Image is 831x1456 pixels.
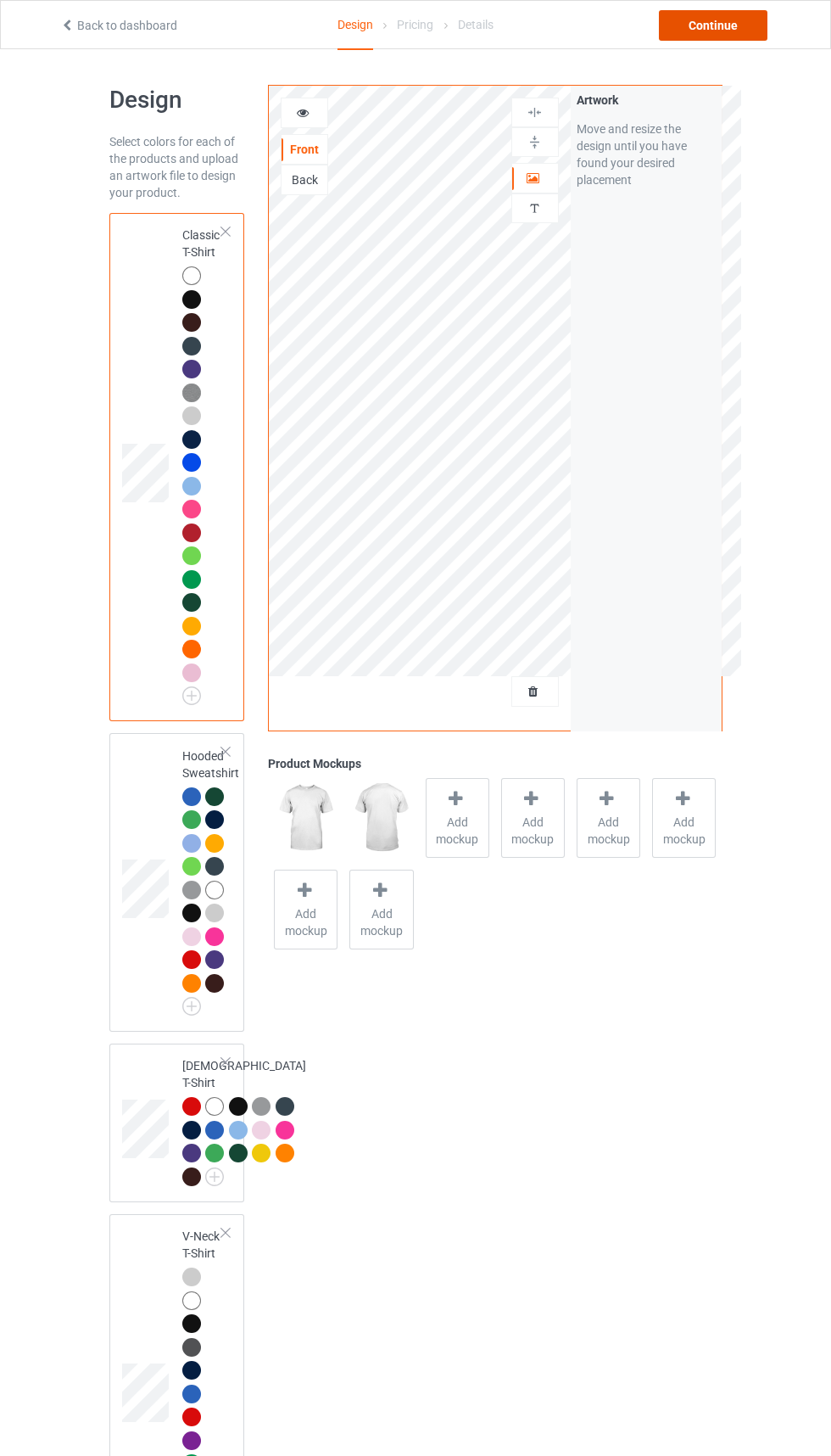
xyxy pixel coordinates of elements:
[527,200,543,216] img: svg%3E%0A
[182,227,223,699] div: Classic T-Shirt
[501,778,565,858] div: Add mockup
[659,10,767,41] div: Continue
[397,1,433,48] div: Pricing
[458,1,494,48] div: Details
[268,755,722,772] div: Product Mockups
[349,870,413,949] div: Add mockup
[205,1168,224,1186] img: svg+xml;base64,PD94bWwgdmVyc2lvbj0iMS4wIiBlbmNvZGluZz0iVVRGLTgiPz4KPHN2ZyB3aWR0aD0iMjJweCIgaGVpZ2...
[182,1057,306,1184] div: [DEMOGRAPHIC_DATA] T-Shirt
[182,748,239,1011] div: Hooded Sweatshirt
[282,171,327,188] div: Back
[350,905,412,939] span: Add mockup
[109,85,245,115] h1: Design
[337,1,373,50] div: Design
[527,134,543,150] img: svg%3E%0A
[274,870,337,949] div: Add mockup
[577,92,716,109] div: Artwork
[527,104,543,120] img: svg%3E%0A
[577,814,639,848] span: Add mockup
[577,120,716,188] div: Move and resize the design until you have found your desired placement
[427,814,488,848] span: Add mockup
[653,814,715,848] span: Add mockup
[109,1044,245,1202] div: [DEMOGRAPHIC_DATA] T-Shirt
[182,384,201,402] img: heather_texture.png
[182,997,201,1016] img: svg+xml;base64,PD94bWwgdmVyc2lvbj0iMS4wIiBlbmNvZGluZz0iVVRGLTgiPz4KPHN2ZyB3aWR0aD0iMjJweCIgaGVpZ2...
[652,778,716,858] div: Add mockup
[502,814,564,848] span: Add mockup
[282,141,327,158] div: Front
[275,905,337,939] span: Add mockup
[60,19,177,32] a: Back to dashboard
[182,686,201,705] img: svg+xml;base64,PD94bWwgdmVyc2lvbj0iMS4wIiBlbmNvZGluZz0iVVRGLTgiPz4KPHN2ZyB3aWR0aD0iMjJweCIgaGVpZ2...
[109,133,245,201] div: Select colors for each of the products and upload an artwork file to design your product.
[426,778,489,858] div: Add mockup
[274,778,337,858] img: regular.jpg
[349,778,413,858] img: regular.jpg
[109,733,245,1032] div: Hooded Sweatshirt
[109,213,245,721] div: Classic T-Shirt
[577,778,640,858] div: Add mockup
